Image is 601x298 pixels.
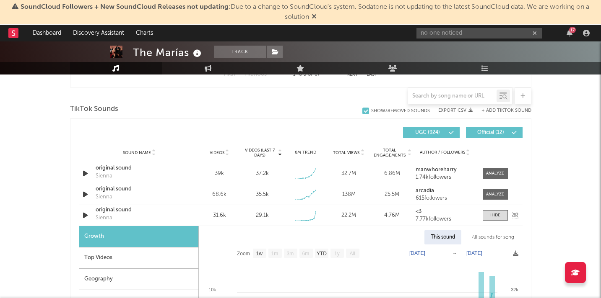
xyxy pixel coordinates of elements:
[123,150,151,155] span: Sound Name
[367,72,377,77] button: Last
[96,206,183,214] a: original sound
[409,250,425,256] text: [DATE]
[96,172,112,180] div: Sienna
[346,72,358,77] button: Next
[245,72,267,77] button: Previous
[312,14,317,21] span: Dismiss
[333,150,359,155] span: Total Views
[224,72,236,77] button: First
[416,209,474,215] a: <3
[200,170,239,178] div: 39k
[372,170,411,178] div: 6.86M
[297,73,302,77] span: to
[214,46,266,58] button: Track
[416,216,474,222] div: 7.77k followers
[471,130,510,135] span: Official ( 12 )
[416,195,474,201] div: 615 followers
[416,167,474,173] a: manwhoreharry
[424,230,461,244] div: This sound
[567,30,572,36] button: 17
[372,211,411,220] div: 4.76M
[329,170,368,178] div: 32.7M
[67,25,130,41] a: Discovery Assistant
[256,190,269,199] div: 35.5k
[271,251,278,257] text: 1m
[79,226,198,247] div: Growth
[334,251,340,257] text: 1y
[416,175,474,180] div: 1.74k followers
[96,185,183,193] a: original sound
[511,287,518,292] text: 32k
[79,247,198,269] div: Top Videos
[416,28,542,39] input: Search for artists
[286,149,325,156] div: 6M Trend
[349,251,355,257] text: All
[316,251,326,257] text: YTD
[329,190,368,199] div: 138M
[96,214,112,222] div: Sienna
[96,164,183,172] a: original sound
[79,269,198,290] div: Geography
[420,150,465,155] span: Author / Followers
[210,150,224,155] span: Videos
[416,167,457,172] strong: manwhoreharry
[481,108,531,113] button: + Add TikTok Sound
[403,127,460,138] button: UGC(924)
[130,25,159,41] a: Charts
[200,211,239,220] div: 31.6k
[308,73,313,77] span: of
[329,211,368,220] div: 22.2M
[243,148,277,158] span: Videos (last 7 days)
[473,108,531,113] button: + Add TikTok Sound
[372,190,411,199] div: 25.5M
[408,130,447,135] span: UGC ( 924 )
[256,211,269,220] div: 29.1k
[256,170,269,178] div: 37.2k
[466,127,523,138] button: Official(12)
[408,93,497,100] input: Search by song name or URL
[208,287,216,292] text: 10k
[70,104,118,114] span: TikTok Sounds
[200,190,239,199] div: 68.6k
[416,188,474,194] a: arcadia
[96,193,112,201] div: Sienna
[569,27,576,33] div: 17
[284,70,330,80] div: 1 5 67
[416,188,434,193] strong: arcadia
[237,251,250,257] text: Zoom
[21,4,589,21] span: : Due to a change to SoundCloud's system, Sodatone is not updating to the latest SoundCloud data....
[371,108,430,114] div: Show 3 Removed Sounds
[466,250,482,256] text: [DATE]
[416,209,421,214] strong: <3
[302,251,309,257] text: 6m
[27,25,67,41] a: Dashboard
[452,250,457,256] text: →
[256,251,263,257] text: 1w
[438,108,473,113] button: Export CSV
[372,148,406,158] span: Total Engagements
[286,251,294,257] text: 3m
[466,230,520,244] div: All sounds for song
[21,4,229,10] span: SoundCloud Followers + New SoundCloud Releases not updating
[133,46,203,59] div: The Marías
